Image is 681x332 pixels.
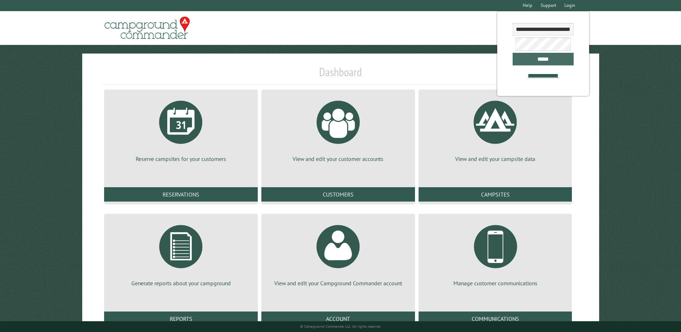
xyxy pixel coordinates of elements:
[113,95,249,163] a: Reserve campsites for your customers
[270,155,406,163] p: View and edit your customer accounts
[261,187,415,202] a: Customers
[104,312,258,326] a: Reports
[270,220,406,287] a: View and edit your Campground Commander account
[427,220,564,287] a: Manage customer communications
[427,279,564,287] p: Manage customer communications
[113,220,249,287] a: Generate reports about your campground
[113,279,249,287] p: Generate reports about your campground
[427,95,564,163] a: View and edit your campsite data
[261,312,415,326] a: Account
[419,312,572,326] a: Communications
[419,187,572,202] a: Campsites
[102,14,192,42] img: Campground Commander
[104,187,258,202] a: Reservations
[270,279,406,287] p: View and edit your Campground Commander account
[270,95,406,163] a: View and edit your customer accounts
[113,155,249,163] p: Reserve campsites for your customers
[427,155,564,163] p: View and edit your campsite data
[102,65,578,85] h1: Dashboard
[300,324,381,329] small: © Campground Commander LLC. All rights reserved.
